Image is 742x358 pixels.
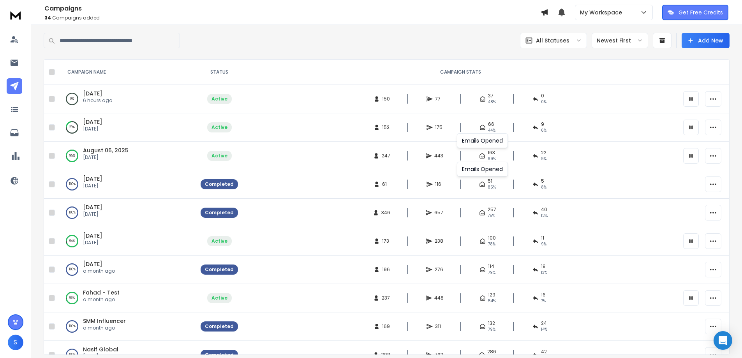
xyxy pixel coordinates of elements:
[488,298,496,304] span: 54 %
[435,352,443,358] span: 763
[83,346,118,353] a: Nasif Global
[382,238,390,244] span: 173
[382,323,390,330] span: 169
[488,326,495,333] span: 79 %
[83,126,102,132] p: [DATE]
[58,312,196,341] td: 100%SMM Influencera month ago
[679,9,723,16] p: Get Free Credits
[488,121,494,127] span: 66
[488,213,495,219] span: 75 %
[8,8,23,22] img: logo
[69,237,75,245] p: 94 %
[488,206,496,213] span: 257
[382,153,390,159] span: 247
[58,142,196,170] td: 95%August 06, 2025[DATE]
[434,295,444,301] span: 448
[541,206,547,213] span: 40
[83,296,120,303] p: a month ago
[381,210,390,216] span: 346
[205,352,234,358] div: Completed
[69,123,75,131] p: 23 %
[541,298,546,304] span: 7 %
[487,349,496,355] span: 286
[211,124,227,131] div: Active
[69,294,75,302] p: 96 %
[83,90,102,97] span: [DATE]
[83,203,102,211] a: [DATE]
[69,180,76,188] p: 100 %
[682,33,730,48] button: Add New
[8,335,23,350] button: S
[541,263,546,270] span: 19
[58,113,196,142] td: 23%[DATE][DATE]
[58,227,196,256] td: 94%[DATE][DATE]
[83,183,102,189] p: [DATE]
[205,323,234,330] div: Completed
[662,5,728,20] button: Get Free Credits
[83,232,102,240] a: [DATE]
[83,154,129,160] p: [DATE]
[58,85,196,113] td: 0%[DATE]6 hours ago
[541,121,544,127] span: 9
[83,325,126,331] p: a month ago
[211,238,227,244] div: Active
[488,320,495,326] span: 132
[435,238,443,244] span: 238
[541,150,546,156] span: 22
[435,323,443,330] span: 311
[83,175,102,183] a: [DATE]
[69,266,76,273] p: 100 %
[541,99,546,105] span: 0 %
[211,96,227,102] div: Active
[382,124,390,131] span: 152
[435,266,443,273] span: 276
[211,153,227,159] div: Active
[488,292,495,298] span: 129
[205,181,234,187] div: Completed
[488,235,496,241] span: 100
[714,331,732,350] div: Open Intercom Messenger
[541,320,547,326] span: 24
[205,210,234,216] div: Completed
[541,213,548,219] span: 12 %
[243,60,679,85] th: CAMPAIGN STATS
[382,181,390,187] span: 61
[381,352,390,358] span: 398
[83,260,102,268] a: [DATE]
[58,284,196,312] td: 96%Fahad - Testa month ago
[541,156,546,162] span: 9 %
[488,178,492,184] span: 51
[541,349,547,355] span: 42
[541,241,546,247] span: 9 %
[44,14,51,21] span: 34
[488,241,495,247] span: 78 %
[205,266,234,273] div: Completed
[83,268,115,274] p: a month ago
[434,153,443,159] span: 443
[488,156,496,162] span: 69 %
[382,295,390,301] span: 237
[58,256,196,284] td: 100%[DATE]a month ago
[83,317,126,325] span: SMM Influencer
[536,37,569,44] p: All Statuses
[58,170,196,199] td: 100%[DATE][DATE]
[83,118,102,126] a: [DATE]
[435,124,443,131] span: 175
[541,326,547,333] span: 14 %
[488,99,496,105] span: 48 %
[83,240,102,246] p: [DATE]
[434,210,443,216] span: 657
[457,133,508,148] div: Emails Opened
[541,292,546,298] span: 16
[44,4,541,13] h1: Campaigns
[69,152,75,160] p: 95 %
[435,96,443,102] span: 77
[488,184,496,190] span: 85 %
[541,184,546,190] span: 8 %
